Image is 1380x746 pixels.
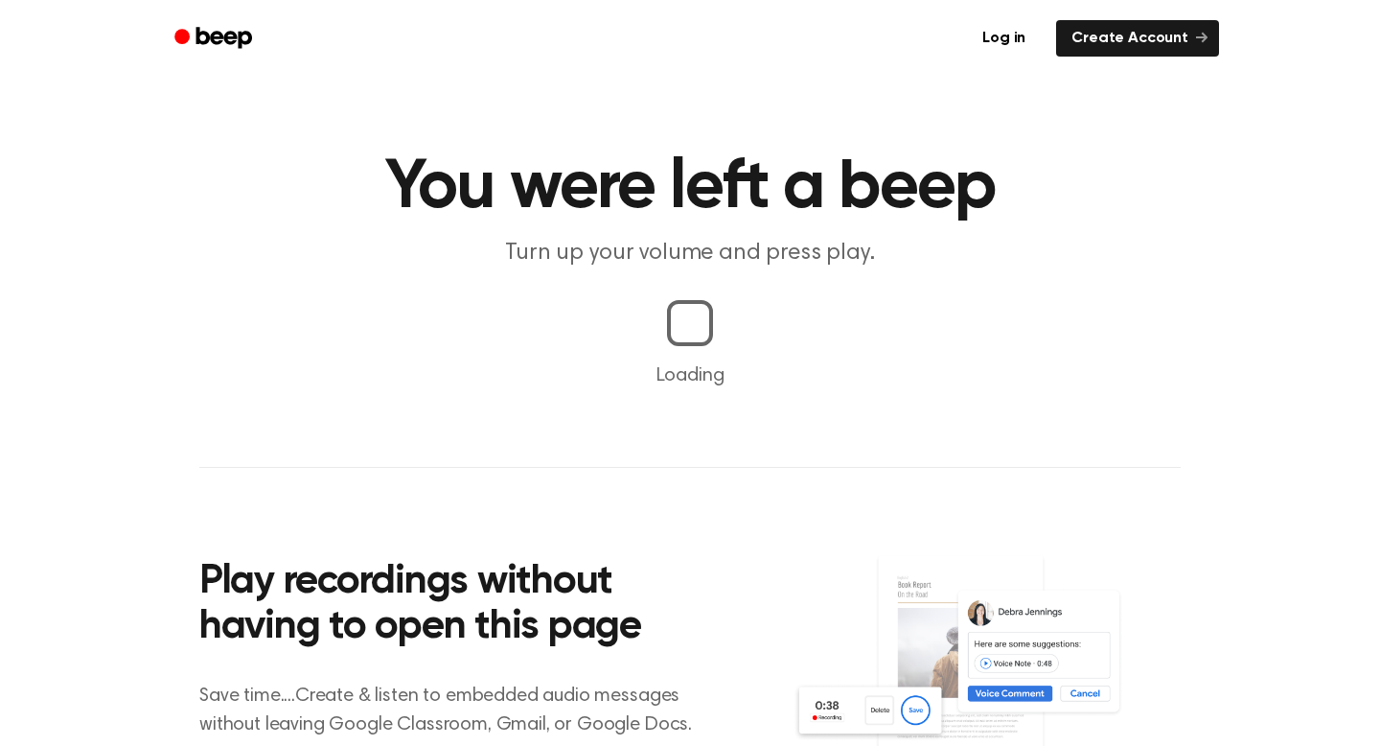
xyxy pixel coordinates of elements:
a: Log in [963,16,1045,60]
p: Turn up your volume and press play. [322,238,1058,269]
a: Beep [161,20,269,58]
h2: Play recordings without having to open this page [199,560,716,651]
p: Save time....Create & listen to embedded audio messages without leaving Google Classroom, Gmail, ... [199,682,716,739]
a: Create Account [1056,20,1219,57]
p: Loading [23,361,1357,390]
h1: You were left a beep [199,153,1181,222]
